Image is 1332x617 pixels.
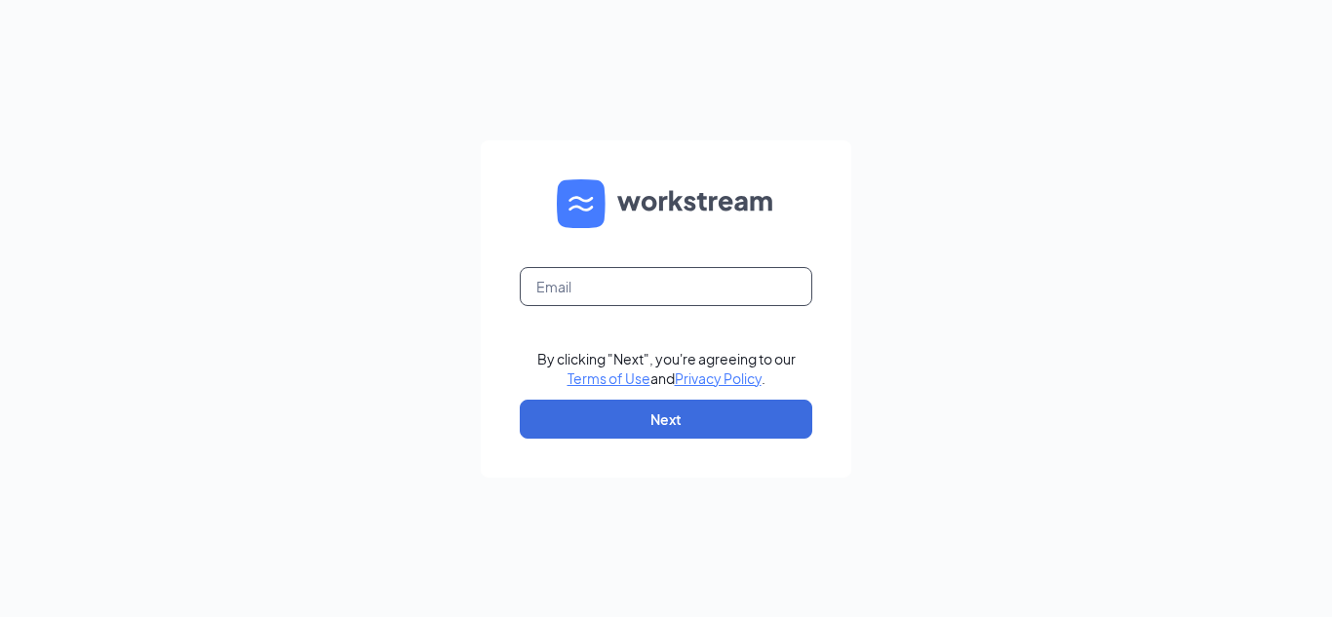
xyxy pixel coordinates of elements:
[675,369,762,387] a: Privacy Policy
[520,400,812,439] button: Next
[568,369,650,387] a: Terms of Use
[537,349,796,388] div: By clicking "Next", you're agreeing to our and .
[557,179,775,228] img: WS logo and Workstream text
[520,267,812,306] input: Email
